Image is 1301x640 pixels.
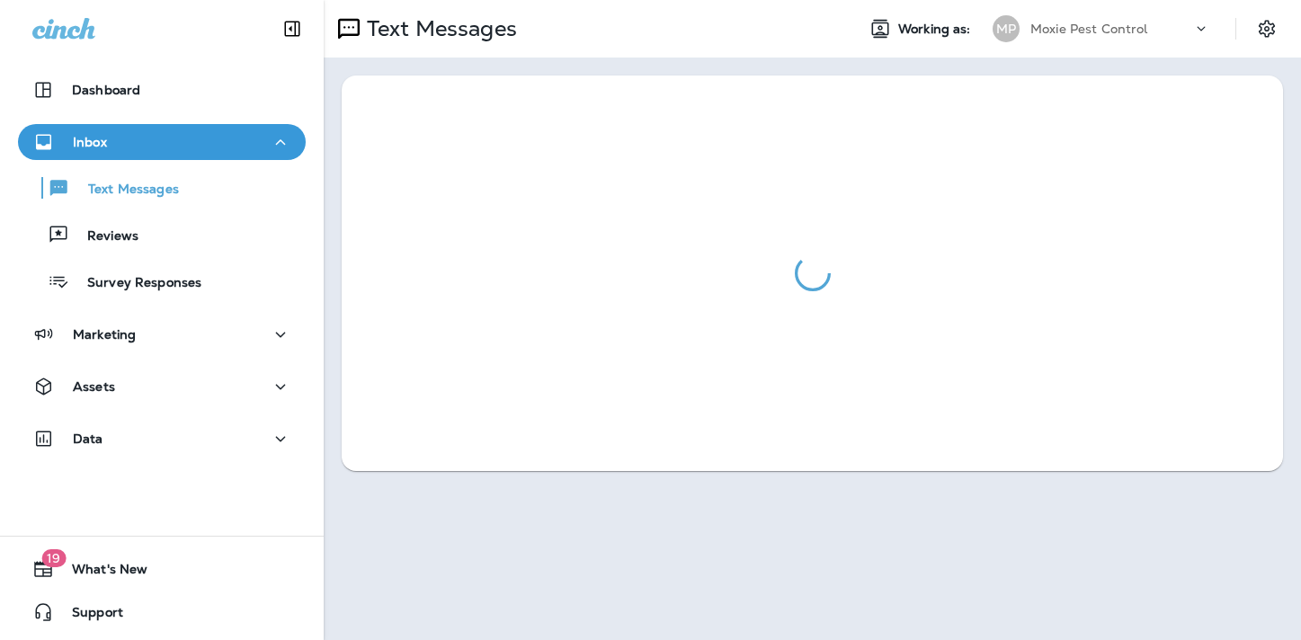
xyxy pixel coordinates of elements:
p: Reviews [69,228,138,245]
p: Dashboard [72,83,140,97]
p: Data [73,431,103,446]
button: 19What's New [18,551,306,587]
p: Survey Responses [69,275,201,292]
button: Settings [1251,13,1283,45]
span: 19 [41,549,66,567]
div: MP [993,15,1020,42]
p: Text Messages [360,15,517,42]
p: Assets [73,379,115,394]
button: Marketing [18,316,306,352]
button: Collapse Sidebar [267,11,317,47]
p: Inbox [73,135,107,149]
span: Support [54,605,123,627]
span: What's New [54,562,147,583]
button: Inbox [18,124,306,160]
button: Text Messages [18,169,306,207]
button: Data [18,421,306,457]
button: Dashboard [18,72,306,108]
button: Reviews [18,216,306,253]
p: Moxie Pest Control [1030,22,1148,36]
span: Working as: [898,22,975,37]
button: Assets [18,369,306,404]
p: Marketing [73,327,136,342]
button: Survey Responses [18,262,306,300]
p: Text Messages [70,182,179,199]
button: Support [18,594,306,630]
